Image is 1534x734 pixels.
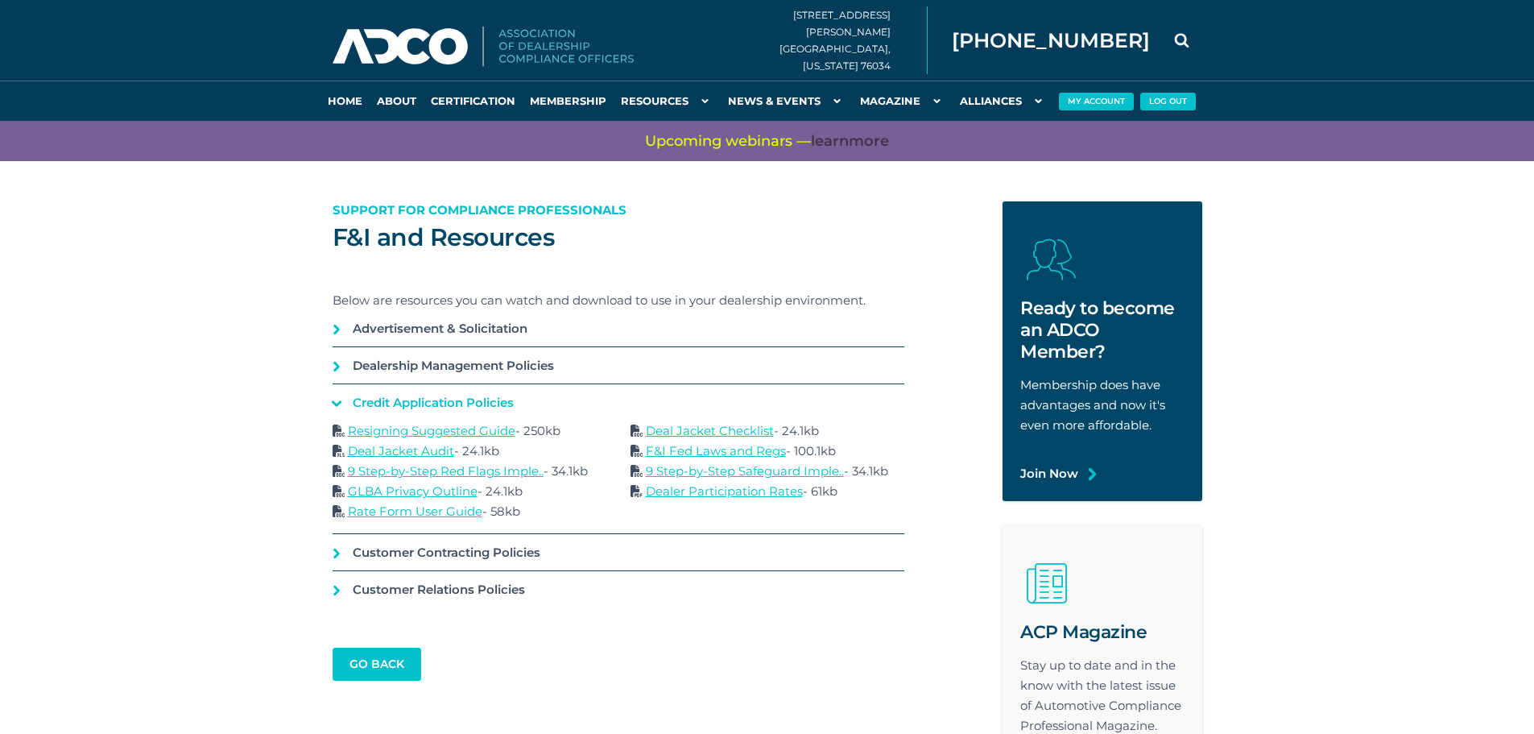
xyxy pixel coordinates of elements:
h2: Ready to become an ADCO Member? [1020,297,1185,363]
button: My Account [1059,93,1134,110]
a: GLBA Privacy Outline [348,483,478,499]
a: Dealership Management Policies [333,347,904,384]
a: F&I Fed Laws and Regs [646,443,786,458]
a: go back [333,648,421,681]
a: Customer Contracting Policies [333,534,904,570]
span: Upcoming webinars — [645,131,889,151]
a: Certification [424,81,523,121]
a: Deal Jacket Audit [348,443,454,458]
a: Rate Form User Guide [348,504,482,519]
a: Resigning Suggested Guide [348,423,515,438]
a: Join Now [1020,463,1078,483]
a: About [370,81,424,121]
a: Deal Jacket Checklist [646,423,774,438]
img: Association of Dealership Compliance Officers logo [333,27,634,67]
a: Alliances [953,81,1054,121]
p: - 61kb [631,481,904,501]
h2: ACP Magazine [1020,621,1185,643]
p: - 250kb [333,421,606,441]
p: - 100.1kb [631,441,904,461]
p: - 58kb [333,501,606,521]
a: Customer Relations Policies [333,571,904,608]
a: News & Events [721,81,853,121]
a: 9 Step-by-Step Red Flags Imple.. [348,463,544,479]
span: learn [811,132,849,150]
a: Magazine [853,81,953,121]
p: Below are resources you can watch and download to use in your dealership environment. [333,290,904,310]
p: - 24.1kb [333,441,606,461]
p: - 34.1kb [631,461,904,481]
a: Resources [614,81,721,121]
a: Membership [523,81,614,121]
p: - 24.1kb [333,481,606,501]
span: [PHONE_NUMBER] [952,31,1150,51]
p: - 24.1kb [631,421,904,441]
p: Membership does have advantages and now it's even more affordable. [1020,375,1185,435]
a: Home [320,81,370,121]
div: [STREET_ADDRESS][PERSON_NAME] [GEOGRAPHIC_DATA], [US_STATE] 76034 [779,6,928,74]
p: Support for Compliance Professionals [333,200,904,220]
button: Log Out [1140,93,1196,110]
a: Dealer Participation Rates [646,483,803,499]
a: Advertisement & Solicitation [333,310,904,346]
a: learnmore [811,131,889,151]
p: - 34.1kb [333,461,606,481]
a: 9 Step-by-Step Safeguard Imple.. [646,463,844,479]
a: Credit Application Policies [333,384,904,421]
h1: F&I and Resources [333,222,904,254]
